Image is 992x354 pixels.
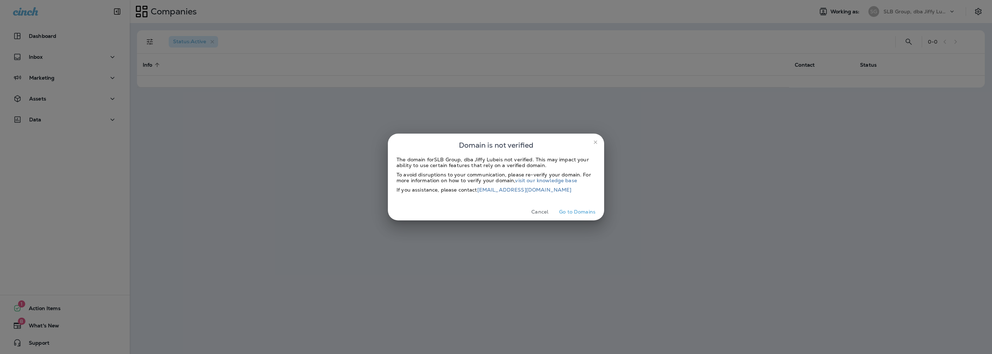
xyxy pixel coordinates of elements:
button: close [590,136,601,148]
span: Domain is not verified [459,139,533,151]
div: If you assistance, please contact [397,187,595,193]
a: [EMAIL_ADDRESS][DOMAIN_NAME] [477,187,572,193]
button: Go to Domains [556,206,598,218]
button: Cancel [526,206,553,218]
div: The domain for SLB Group, dba Jiffy Lube is not verified. This may impact your ability to use cer... [397,157,595,168]
a: visit our knowledge base [515,177,577,184]
div: To avoid disruptions to your communication, please re-verify your domain. For more information on... [397,172,595,183]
